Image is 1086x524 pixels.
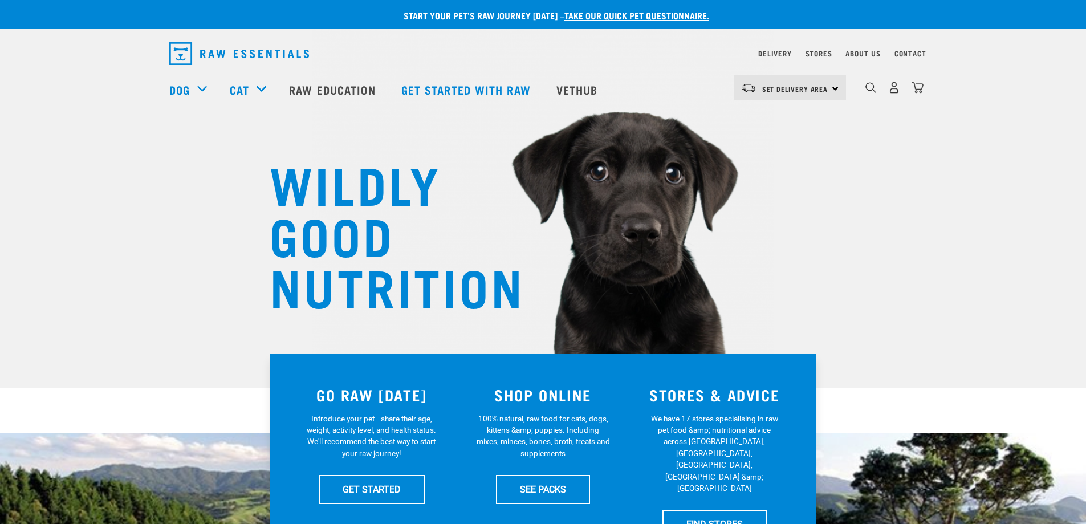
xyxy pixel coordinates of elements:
[319,475,425,503] a: GET STARTED
[741,83,756,93] img: van-moving.png
[464,386,622,404] h3: SHOP ONLINE
[894,51,926,55] a: Contact
[845,51,880,55] a: About Us
[390,67,545,112] a: Get started with Raw
[758,51,791,55] a: Delivery
[169,42,309,65] img: Raw Essentials Logo
[762,87,828,91] span: Set Delivery Area
[564,13,709,18] a: take our quick pet questionnaire.
[230,81,249,98] a: Cat
[476,413,610,460] p: 100% natural, raw food for cats, dogs, kittens &amp; puppies. Including mixes, minces, bones, bro...
[806,51,832,55] a: Stores
[278,67,389,112] a: Raw Education
[648,413,782,494] p: We have 17 stores specialising in raw pet food &amp; nutritional advice across [GEOGRAPHIC_DATA],...
[270,157,498,311] h1: WILDLY GOOD NUTRITION
[888,82,900,94] img: user.png
[169,81,190,98] a: Dog
[293,386,451,404] h3: GO RAW [DATE]
[545,67,612,112] a: Vethub
[160,38,926,70] nav: dropdown navigation
[636,386,794,404] h3: STORES & ADVICE
[496,475,590,503] a: SEE PACKS
[304,413,438,460] p: Introduce your pet—share their age, weight, activity level, and health status. We'll recommend th...
[865,82,876,93] img: home-icon-1@2x.png
[912,82,924,94] img: home-icon@2x.png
